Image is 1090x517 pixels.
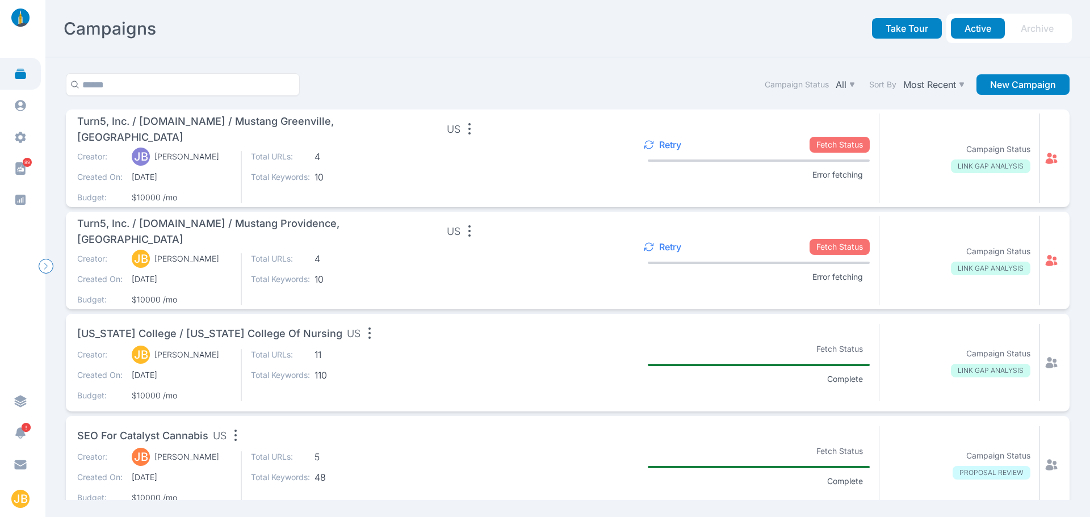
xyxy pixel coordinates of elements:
span: 5 [315,451,374,463]
p: Error fetching [806,169,870,180]
p: Created On: [77,472,123,483]
span: 110 [315,369,374,381]
p: Created On: [77,171,123,183]
p: Total Keywords: [251,369,310,381]
img: linklaunch_small.2ae18699.png [7,9,34,27]
p: LINK GAP ANALYSIS [951,159,1030,173]
p: Creator: [77,253,123,264]
p: [PERSON_NAME] [154,451,219,463]
span: US [213,428,227,444]
div: JB [132,346,150,364]
p: [PERSON_NAME] [154,151,219,162]
span: $10000 /mo [132,192,232,203]
p: Total URLs: [251,349,310,360]
p: Campaign Status [966,246,1030,257]
div: JB [132,448,150,466]
p: Budget: [77,294,123,305]
span: $10000 /mo [132,390,232,401]
p: Fetch Status [810,341,870,357]
p: Total Keywords: [251,472,310,483]
span: [DATE] [132,171,232,183]
p: Fetch Status [810,443,870,459]
p: Budget: [77,390,123,401]
p: All [836,79,846,90]
div: JB [132,250,150,268]
h2: Campaigns [64,18,156,39]
p: Fetch Status [810,239,870,255]
span: 4 [315,253,374,264]
p: [PERSON_NAME] [154,253,219,264]
p: Creator: [77,451,123,463]
span: 11 [315,349,374,360]
button: Most Recent [901,77,967,93]
p: PROPOSAL REVIEW [953,466,1030,480]
span: 89 [23,158,32,167]
p: LINK GAP ANALYSIS [951,262,1030,275]
button: All [833,77,858,93]
span: Turn5, Inc. / [DOMAIN_NAME] / Mustang Providence, [GEOGRAPHIC_DATA] [77,216,442,247]
label: Sort By [869,79,896,90]
p: Complete [820,476,870,487]
p: Error fetching [806,271,870,283]
p: Creator: [77,349,123,360]
span: 4 [315,151,374,162]
span: US [447,121,460,137]
span: 48 [315,472,374,483]
p: Budget: [77,492,123,503]
p: Creator: [77,151,123,162]
p: Complete [820,373,870,385]
p: Total URLs: [251,151,310,162]
span: 10 [315,171,374,183]
p: Created On: [77,274,123,285]
span: Turn5, Inc. / [DOMAIN_NAME] / Mustang Greenville, [GEOGRAPHIC_DATA] [77,114,442,145]
p: [PERSON_NAME] [154,349,219,360]
p: Created On: [77,369,123,381]
p: Budget: [77,192,123,203]
label: Campaign Status [765,79,829,90]
span: [DATE] [132,274,232,285]
span: [US_STATE] College / [US_STATE] College of Nursing [77,326,342,342]
span: US [447,224,460,239]
div: JB [132,148,150,166]
p: LINK GAP ANALYSIS [951,364,1030,377]
span: [DATE] [132,472,232,483]
p: Fetch Status [810,137,870,153]
p: Total Keywords: [251,274,310,285]
button: New Campaign [976,74,1070,95]
p: Retry [659,139,681,150]
span: SEO for Catalyst Cannabis [77,428,208,444]
button: Archive [1007,18,1067,39]
p: Total Keywords: [251,171,310,183]
p: Campaign Status [966,348,1030,359]
p: Campaign Status [966,144,1030,155]
span: $10000 /mo [132,294,232,305]
span: $10000 /mo [132,492,232,503]
p: Campaign Status [966,450,1030,461]
p: Most Recent [903,79,956,90]
p: Total URLs: [251,451,310,463]
span: [DATE] [132,369,232,381]
span: 10 [315,274,374,285]
p: Retry [659,241,681,253]
button: Take Tour [872,18,942,39]
p: Total URLs: [251,253,310,264]
span: US [347,326,360,342]
button: Active [951,18,1005,39]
